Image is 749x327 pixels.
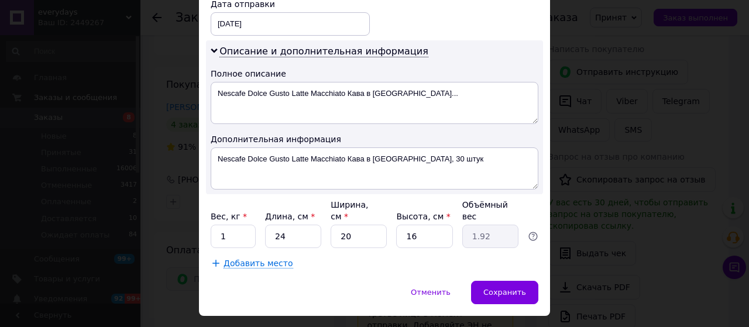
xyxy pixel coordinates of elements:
label: Ширина, см [331,200,368,221]
span: Описание и дополнительная информация [219,46,428,57]
span: Добавить место [224,259,293,269]
div: Полное описание [211,68,538,80]
span: Отменить [411,288,451,297]
label: Вес, кг [211,212,247,221]
div: Объёмный вес [462,199,518,222]
label: Длина, см [265,212,315,221]
div: Дополнительная информация [211,133,538,145]
textarea: Nescafe Dolce Gusto Latte Macchiato Кава в [GEOGRAPHIC_DATA], 30 штук [211,147,538,190]
span: Сохранить [483,288,526,297]
textarea: Nescafe Dolce Gusto Latte Macchiato Кава в [GEOGRAPHIC_DATA]... [211,82,538,124]
label: Высота, см [396,212,450,221]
